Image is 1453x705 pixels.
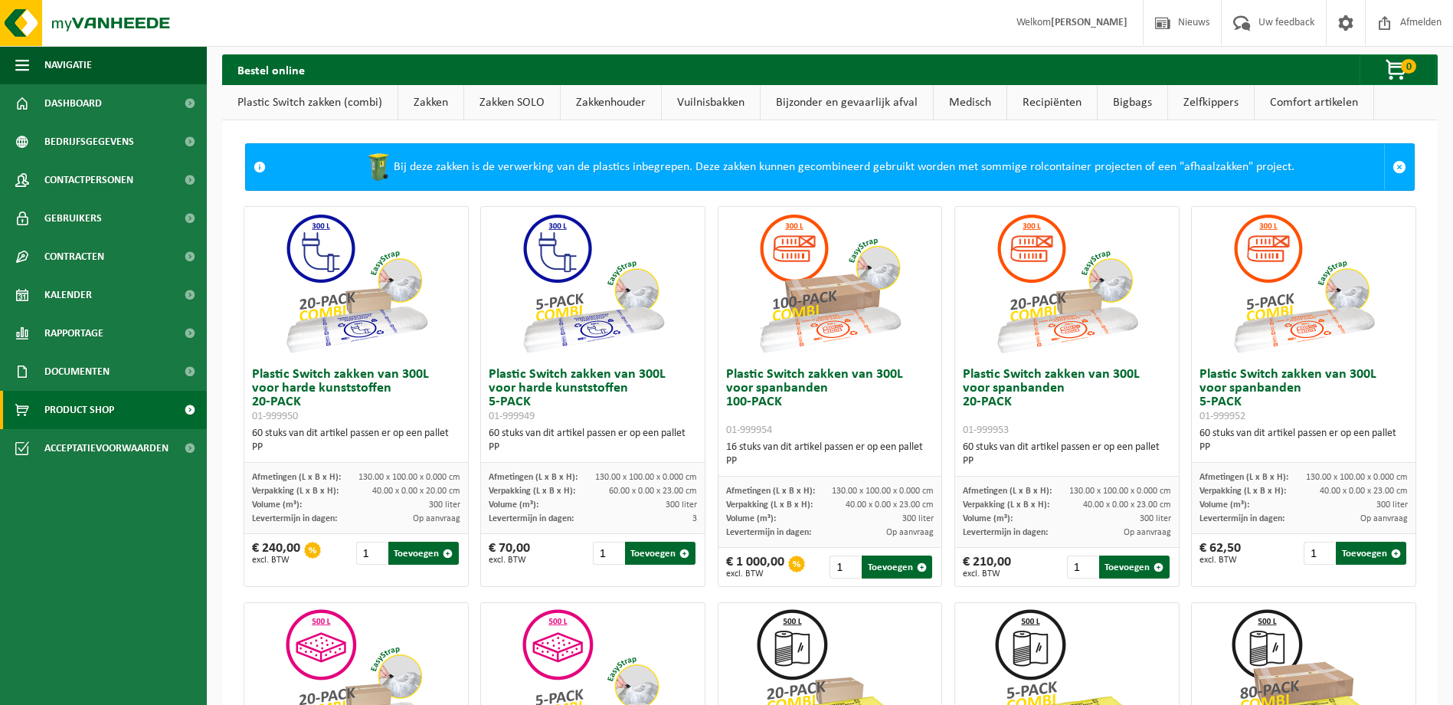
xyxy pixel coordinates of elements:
input: 1 [356,542,387,565]
a: Zakken [398,85,463,120]
img: WB-0240-HPE-GN-50.png [363,152,394,182]
h3: Plastic Switch zakken van 300L voor harde kunststoffen 5-PACK [489,368,697,423]
span: Levertermijn in dagen: [489,514,574,523]
span: 40.00 x 0.00 x 23.00 cm [1083,500,1171,510]
span: Dashboard [44,84,102,123]
span: Afmetingen (L x B x H): [1199,473,1288,482]
span: 300 liter [1376,500,1408,510]
a: Medisch [934,85,1006,120]
span: 300 liter [429,500,460,510]
img: 01-999954 [753,207,906,360]
button: Toevoegen [625,542,695,565]
span: Navigatie [44,46,92,84]
span: 3 [692,514,697,523]
img: 01-999952 [1227,207,1380,360]
h3: Plastic Switch zakken van 300L voor spanbanden 100-PACK [726,368,934,437]
span: Documenten [44,352,110,391]
span: Verpakking (L x B x H): [252,487,339,496]
span: Afmetingen (L x B x H): [252,473,341,482]
span: Afmetingen (L x B x H): [489,473,578,482]
div: 16 stuks van dit artikel passen er op een pallet [726,441,934,468]
span: Contracten [44,238,104,276]
span: 01-999954 [726,425,772,436]
span: Levertermijn in dagen: [726,528,811,537]
a: Sluit melding [1384,144,1414,190]
button: Toevoegen [1099,556,1170,579]
a: Recipiënten [1007,85,1097,120]
span: Verpakking (L x B x H): [726,500,813,510]
input: 1 [1304,542,1334,565]
div: € 240,00 [252,542,300,565]
button: 0 [1360,54,1436,85]
span: excl. BTW [489,556,530,565]
span: Gebruikers [44,199,102,238]
span: Levertermijn in dagen: [252,514,337,523]
span: excl. BTW [252,556,300,565]
span: 01-999950 [252,411,298,422]
div: € 1 000,00 [726,556,784,579]
span: Op aanvraag [1360,514,1408,523]
h3: Plastic Switch zakken van 300L voor spanbanden 5-PACK [1199,368,1408,423]
a: Zelfkippers [1168,85,1254,120]
span: Op aanvraag [1124,528,1171,537]
span: Afmetingen (L x B x H): [963,487,1052,496]
span: 01-999949 [489,411,535,422]
span: Product Shop [44,391,114,429]
div: 60 stuks van dit artikel passen er op een pallet [489,427,697,454]
span: excl. BTW [726,569,784,579]
div: Bij deze zakken is de verwerking van de plastics inbegrepen. Deze zakken kunnen gecombineerd gebr... [273,144,1384,190]
span: 300 liter [1140,514,1171,523]
button: Toevoegen [1336,542,1406,565]
span: 40.00 x 0.00 x 23.00 cm [846,500,934,510]
span: Op aanvraag [886,528,934,537]
img: 01-999949 [516,207,669,360]
button: Toevoegen [388,542,459,565]
input: 1 [593,542,623,565]
span: 130.00 x 100.00 x 0.000 cm [832,487,934,496]
strong: [PERSON_NAME] [1051,17,1127,28]
span: Volume (m³): [252,500,302,510]
div: PP [1199,441,1408,454]
div: 60 stuks van dit artikel passen er op een pallet [963,441,1171,468]
span: 300 liter [666,500,697,510]
span: excl. BTW [963,569,1011,579]
div: € 70,00 [489,542,530,565]
span: Op aanvraag [413,514,460,523]
div: 60 stuks van dit artikel passen er op een pallet [252,427,460,454]
span: Volume (m³): [963,514,1013,523]
span: 300 liter [902,514,934,523]
a: Zakkenhouder [561,85,661,120]
span: 130.00 x 100.00 x 0.000 cm [595,473,697,482]
h3: Plastic Switch zakken van 300L voor harde kunststoffen 20-PACK [252,368,460,423]
input: 1 [1067,556,1098,579]
a: Bijzonder en gevaarlijk afval [761,85,933,120]
div: PP [726,454,934,468]
span: Verpakking (L x B x H): [1199,487,1286,496]
a: Bigbags [1098,85,1167,120]
img: 01-999953 [990,207,1144,360]
input: 1 [830,556,860,579]
div: 60 stuks van dit artikel passen er op een pallet [1199,427,1408,454]
span: Verpakking (L x B x H): [489,487,575,496]
span: 130.00 x 100.00 x 0.000 cm [1306,473,1408,482]
span: 40.00 x 0.00 x 20.00 cm [372,487,460,496]
span: 130.00 x 100.00 x 0.000 cm [358,473,460,482]
span: 01-999953 [963,425,1009,436]
div: PP [252,441,460,454]
span: 0 [1401,59,1416,74]
span: Afmetingen (L x B x H): [726,487,815,496]
span: 40.00 x 0.00 x 23.00 cm [1320,487,1408,496]
div: € 210,00 [963,556,1011,579]
h3: Plastic Switch zakken van 300L voor spanbanden 20-PACK [963,368,1171,437]
a: Zakken SOLO [464,85,560,120]
div: PP [489,441,697,454]
a: Plastic Switch zakken (combi) [222,85,398,120]
span: Volume (m³): [489,500,538,510]
span: Bedrijfsgegevens [44,123,134,161]
div: € 62,50 [1199,542,1241,565]
span: Contactpersonen [44,161,133,199]
span: Levertermijn in dagen: [963,528,1048,537]
span: 130.00 x 100.00 x 0.000 cm [1069,487,1171,496]
button: Toevoegen [862,556,932,579]
a: Comfort artikelen [1255,85,1373,120]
